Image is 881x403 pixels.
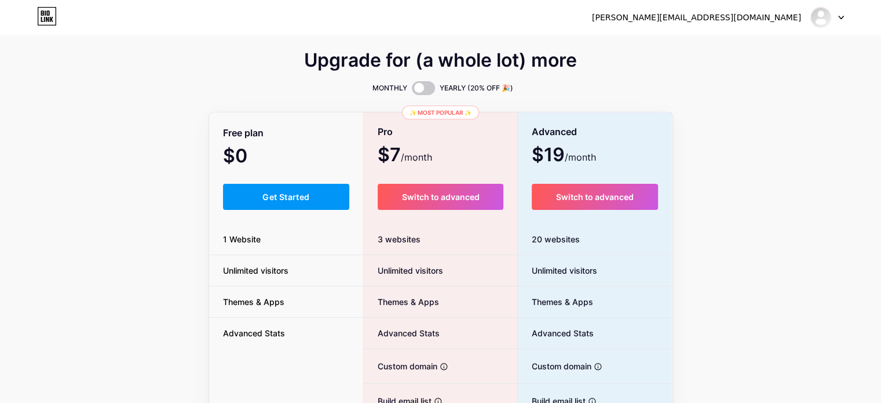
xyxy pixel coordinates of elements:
span: Unlimited visitors [209,264,302,277]
span: Themes & Apps [209,296,298,308]
span: Advanced Stats [518,327,594,339]
button: Get Started [223,184,350,210]
span: Advanced Stats [209,327,299,339]
div: Keywords by Traffic [128,68,195,76]
span: Pro [378,122,393,142]
div: Domain: [DOMAIN_NAME] [30,30,127,39]
span: $7 [378,148,432,164]
span: Switch to advanced [401,192,479,202]
span: YEARLY (20% OFF 🎉) [440,82,513,94]
span: 1 Website [209,233,275,245]
div: [PERSON_NAME][EMAIL_ADDRESS][DOMAIN_NAME] [592,12,801,24]
div: ✨ Most popular ✨ [402,106,479,119]
span: Custom domain [518,360,591,372]
div: v 4.0.25 [32,19,57,28]
img: zestnzest [810,6,832,28]
span: Advanced [532,122,577,142]
div: Domain Overview [44,68,104,76]
span: /month [565,150,596,164]
span: $0 [223,149,279,165]
button: Switch to advanced [532,184,659,210]
span: Custom domain [364,360,437,372]
div: 3 websites [364,224,517,255]
span: Advanced Stats [364,327,440,339]
img: tab_keywords_by_traffic_grey.svg [115,67,125,77]
span: Unlimited visitors [364,264,443,277]
span: Switch to advanced [556,192,634,202]
span: MONTHLY [372,82,407,94]
span: Get Started [262,192,309,202]
span: $19 [532,148,596,164]
img: logo_orange.svg [19,19,28,28]
span: Upgrade for (a whole lot) more [304,53,577,67]
span: Themes & Apps [364,296,439,308]
span: Unlimited visitors [518,264,597,277]
div: 20 websites [518,224,672,255]
span: /month [401,150,432,164]
span: Free plan [223,123,264,143]
span: Themes & Apps [518,296,593,308]
img: website_grey.svg [19,30,28,39]
img: tab_domain_overview_orange.svg [31,67,41,77]
button: Switch to advanced [378,184,503,210]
